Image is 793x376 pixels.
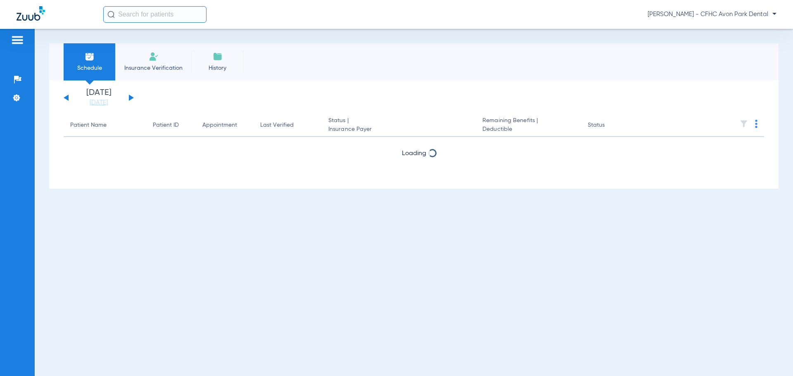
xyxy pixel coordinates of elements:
[198,64,237,72] span: History
[328,125,469,134] span: Insurance Payer
[476,114,581,137] th: Remaining Benefits |
[103,6,207,23] input: Search for patients
[121,64,185,72] span: Insurance Verification
[70,64,109,72] span: Schedule
[648,10,776,19] span: [PERSON_NAME] - CFHC Avon Park Dental
[402,150,426,157] span: Loading
[17,6,45,21] img: Zuub Logo
[74,89,123,107] li: [DATE]
[149,52,159,61] img: Manual Insurance Verification
[482,125,574,134] span: Deductible
[260,121,294,130] div: Last Verified
[85,52,95,61] img: Schedule
[202,121,237,130] div: Appointment
[153,121,189,130] div: Patient ID
[260,121,315,130] div: Last Verified
[107,11,115,18] img: Search Icon
[70,121,140,130] div: Patient Name
[74,99,123,107] a: [DATE]
[11,35,24,45] img: hamburger-icon
[213,52,223,61] img: History
[70,121,107,130] div: Patient Name
[202,121,247,130] div: Appointment
[153,121,179,130] div: Patient ID
[740,120,748,128] img: filter.svg
[322,114,476,137] th: Status |
[755,120,757,128] img: group-dot-blue.svg
[581,114,637,137] th: Status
